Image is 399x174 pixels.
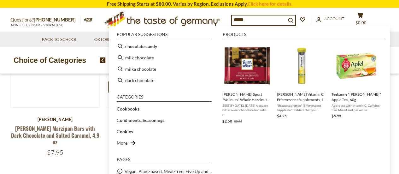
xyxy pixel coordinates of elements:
[114,75,214,86] li: dark chocolate
[117,117,164,124] a: Condiments, Seasonings
[234,119,242,123] span: $3.95
[47,148,63,156] span: $7.95
[222,103,272,112] span: BEST BY DATEL [DATE] A square bittersweet chocolate bar with whole hazelnuts. Certified kosher. T...
[114,52,214,63] li: milk chocolate
[332,103,381,112] span: Apple tea with vitamin C. Caffeine-free. Mixed and packed in [GEOGRAPHIC_DATA] by [PERSON_NAME], ...
[117,105,139,112] a: Cookbooks
[117,32,212,39] li: Popular suggestions
[114,63,214,75] li: milka chocolate
[127,43,157,50] b: hocolate candy
[351,12,370,28] button: $0.00
[120,129,133,134] b: ookies
[114,126,214,137] li: Cookies
[332,43,381,124] a: Teekanne Apfel TeaTeekanne "[PERSON_NAME]" Apple Tea , 60gApple tea with vitamin C. Caffeine-free...
[114,137,214,148] li: More
[333,43,379,89] img: Teekanne Apfel Tea
[100,57,106,63] img: previous arrow
[222,92,272,102] span: [PERSON_NAME] Sport "Vollnuss" Whole Hazelnut Chocolate (Dark), 3.5 oz. - SALE
[224,43,270,89] img: Ritter Dark Whole Hazelnut
[10,117,100,122] div: [PERSON_NAME]
[114,114,214,126] li: Condiments, Seasonings
[10,23,64,27] span: MON - FRI, 9:00AM - 5:00PM (EST)
[114,103,214,114] li: Cookbooks
[117,95,212,102] li: Categories
[332,92,381,102] span: Teekanne "[PERSON_NAME]" Apple Tea , 60g
[222,113,272,117] span: C
[10,16,80,24] p: Questions?
[223,32,385,39] li: Products
[120,106,139,111] b: ookbooks
[11,124,99,146] a: [PERSON_NAME] Marzipan Bars with Dark Chocolate and Salted Caramel, 4.9 oz
[42,36,77,43] a: Back to School
[120,117,164,123] b: ondiments, Seasonings
[277,113,287,118] span: $4.25
[108,81,291,93] a: [PERSON_NAME] "[PERSON_NAME]-Puefferchen" Apple Popover Dessert Mix 152g
[94,36,127,43] a: Oktoberfest
[222,43,272,124] a: Ritter Dark Whole Hazelnut[PERSON_NAME] Sport "Vollnuss" Whole Hazelnut Chocolate (Dark), 3.5 oz....
[34,17,76,22] a: [PHONE_NUMBER]
[277,43,326,124] a: Krueger Vitamin C[PERSON_NAME] Vitamin C Effervescent Supplements, 14 ct."Brausetabletten" (Effer...
[274,40,329,127] li: Krueger Vitamin C Effervescent Supplements, 14 ct.
[329,40,384,127] li: Teekanne "Apfel" Apple Tea , 60g
[114,40,214,52] li: chocolate candy
[248,1,292,7] a: Click here for details.
[355,20,367,25] span: $0.00
[222,119,232,123] span: $2.50
[316,15,344,22] a: Account
[220,40,274,127] li: Ritter Sport "Vollnuss" Whole Hazelnut Chocolate (Dark), 3.5 oz. - SALE
[117,157,212,164] li: Pages
[277,92,326,102] span: [PERSON_NAME] Vitamin C Effervescent Supplements, 14 ct.
[107,117,197,122] div: [PERSON_NAME]
[279,43,325,89] img: Krueger Vitamin C
[332,113,341,118] span: $5.95
[324,16,344,21] span: Account
[277,103,326,112] span: "Brausetabletten" (Effervescent supplement tablets that you dissolve in water to enjoy vitamins a...
[117,128,133,135] a: Cookies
